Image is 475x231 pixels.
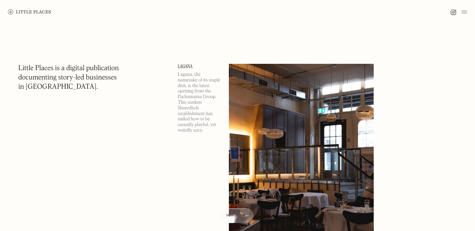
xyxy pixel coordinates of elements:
[178,64,221,69] a: Lagana
[18,64,119,92] h1: Little Places is a digital publication documenting story-led businesses in [GEOGRAPHIC_DATA].
[227,214,246,217] span: Map view
[178,72,221,133] p: Lagana, the namesake of its staple dish, is the latest opening from the Pachamama Group. This sun...
[219,208,254,223] a: Map view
